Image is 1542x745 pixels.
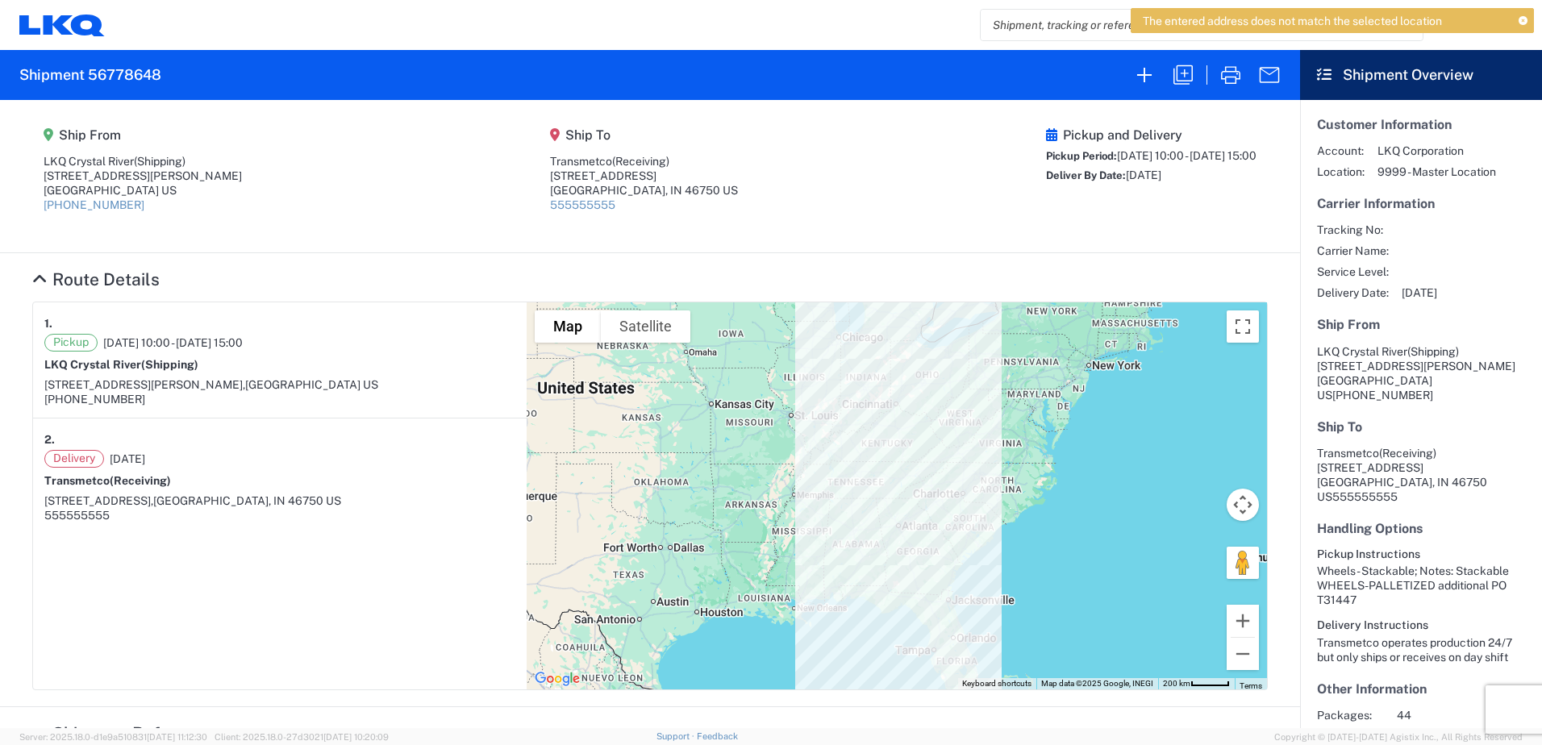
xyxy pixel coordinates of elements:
[1046,127,1257,143] h5: Pickup and Delivery
[1317,264,1389,279] span: Service Level:
[1317,547,1525,561] h6: Pickup Instructions
[1317,317,1525,332] h5: Ship From
[1317,521,1525,536] h5: Handling Options
[1227,638,1259,670] button: Zoom out
[1317,285,1389,300] span: Delivery Date:
[1046,169,1126,181] span: Deliver By Date:
[44,198,144,211] a: [PHONE_NUMBER]
[1317,618,1525,632] h6: Delivery Instructions
[1317,164,1365,179] span: Location:
[1317,419,1525,435] h5: Ship To
[1317,681,1525,697] h5: Other Information
[1332,389,1433,402] span: [PHONE_NUMBER]
[535,310,601,343] button: Show street map
[44,358,198,371] strong: LKQ Crystal River
[1317,564,1525,607] div: Wheels - Stackable; Notes: Stackable WHEELS-PALLETIZED additional PO T31447
[44,169,242,183] div: [STREET_ADDRESS][PERSON_NAME]
[1317,447,1436,474] span: Transmetco [STREET_ADDRESS]
[1046,150,1117,162] span: Pickup Period:
[32,269,160,289] a: Hide Details
[550,154,738,169] div: Transmetco
[1317,446,1525,504] address: [GEOGRAPHIC_DATA], IN 46750 US
[44,314,52,334] strong: 1.
[1126,169,1161,181] span: [DATE]
[1402,285,1437,300] span: [DATE]
[1227,489,1259,521] button: Map camera controls
[141,358,198,371] span: (Shipping)
[550,198,615,211] a: 555555555
[1274,730,1523,744] span: Copyright © [DATE]-[DATE] Agistix Inc., All Rights Reserved
[19,65,161,85] h2: Shipment 56778648
[32,723,223,743] a: Hide Details
[1158,678,1235,689] button: Map Scale: 200 km per 45 pixels
[245,378,378,391] span: [GEOGRAPHIC_DATA] US
[1317,144,1365,158] span: Account:
[601,310,690,343] button: Show satellite imagery
[697,731,738,741] a: Feedback
[1041,679,1153,688] span: Map data ©2025 Google, INEGI
[1317,708,1384,722] span: Packages:
[550,169,738,183] div: [STREET_ADDRESS]
[1397,708,1535,722] span: 44
[1317,243,1389,258] span: Carrier Name:
[656,731,697,741] a: Support
[1317,345,1407,358] span: LKQ Crystal River
[1300,50,1542,100] header: Shipment Overview
[44,474,171,487] strong: Transmetco
[44,183,242,198] div: [GEOGRAPHIC_DATA] US
[103,335,243,350] span: [DATE] 10:00 - [DATE] 15:00
[19,732,207,742] span: Server: 2025.18.0-d1e9a510831
[1227,310,1259,343] button: Toggle fullscreen view
[981,10,1398,40] input: Shipment, tracking or reference number
[215,732,389,742] span: Client: 2025.18.0-27d3021
[1377,144,1496,158] span: LKQ Corporation
[1227,547,1259,579] button: Drag Pegman onto the map to open Street View
[44,392,515,406] div: [PHONE_NUMBER]
[44,127,242,143] h5: Ship From
[1317,360,1515,372] span: [STREET_ADDRESS][PERSON_NAME]
[147,732,207,742] span: [DATE] 11:12:30
[1407,345,1459,358] span: (Shipping)
[110,474,171,487] span: (Receiving)
[44,378,245,391] span: [STREET_ADDRESS][PERSON_NAME],
[1163,679,1190,688] span: 200 km
[1143,14,1442,28] span: The entered address does not match the selected location
[1317,117,1525,132] h5: Customer Information
[1317,344,1525,402] address: [GEOGRAPHIC_DATA] US
[1317,196,1525,211] h5: Carrier Information
[44,430,55,450] strong: 2.
[1379,447,1436,460] span: (Receiving)
[323,732,389,742] span: [DATE] 10:20:09
[44,334,98,352] span: Pickup
[612,155,669,168] span: (Receiving)
[1332,490,1398,503] span: 555555555
[1227,605,1259,637] button: Zoom in
[44,154,242,169] div: LKQ Crystal River
[134,155,185,168] span: (Shipping)
[531,668,584,689] img: Google
[44,450,104,468] span: Delivery
[153,494,341,507] span: [GEOGRAPHIC_DATA], IN 46750 US
[44,494,153,507] span: [STREET_ADDRESS],
[1117,149,1257,162] span: [DATE] 10:00 - [DATE] 15:00
[1317,635,1525,664] div: Transmetco operates production 24/7 but only ships or receives on day shift
[550,183,738,198] div: [GEOGRAPHIC_DATA], IN 46750 US
[1317,223,1389,237] span: Tracking No:
[550,127,738,143] h5: Ship To
[1377,164,1496,179] span: 9999 - Master Location
[1240,681,1262,690] a: Terms
[110,452,145,466] span: [DATE]
[531,668,584,689] a: Open this area in Google Maps (opens a new window)
[962,678,1031,689] button: Keyboard shortcuts
[44,508,515,522] div: 555555555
